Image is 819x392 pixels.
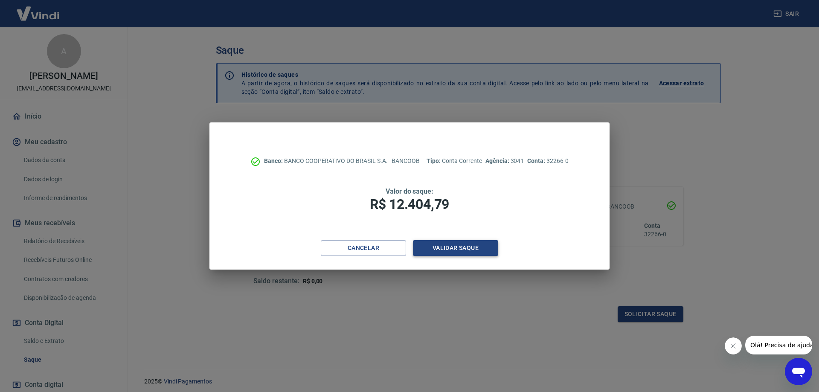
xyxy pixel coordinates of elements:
p: Conta Corrente [427,157,482,166]
span: Olá! Precisa de ajuda? [5,6,72,13]
p: 3041 [485,157,524,166]
div: Domínio [45,50,65,56]
p: 32266-0 [527,157,568,166]
img: tab_domain_overview_orange.svg [35,49,42,56]
span: Agência: [485,157,511,164]
img: logo_orange.svg [14,14,20,20]
iframe: Mensagem da empresa [745,336,812,354]
p: BANCO COOPERATIVO DO BRASIL S.A. - BANCOOB [264,157,420,166]
img: tab_keywords_by_traffic_grey.svg [90,49,97,56]
iframe: Botão para abrir a janela de mensagens [785,358,812,385]
span: Valor do saque: [386,187,433,195]
button: Cancelar [321,240,406,256]
div: Palavras-chave [99,50,137,56]
iframe: Fechar mensagem [725,337,742,354]
span: Conta: [527,157,546,164]
span: R$ 12.404,79 [370,196,449,212]
div: [PERSON_NAME]: [DOMAIN_NAME] [22,22,122,29]
span: Tipo: [427,157,442,164]
img: website_grey.svg [14,22,20,29]
button: Validar saque [413,240,498,256]
span: Banco: [264,157,284,164]
div: v 4.0.25 [24,14,42,20]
